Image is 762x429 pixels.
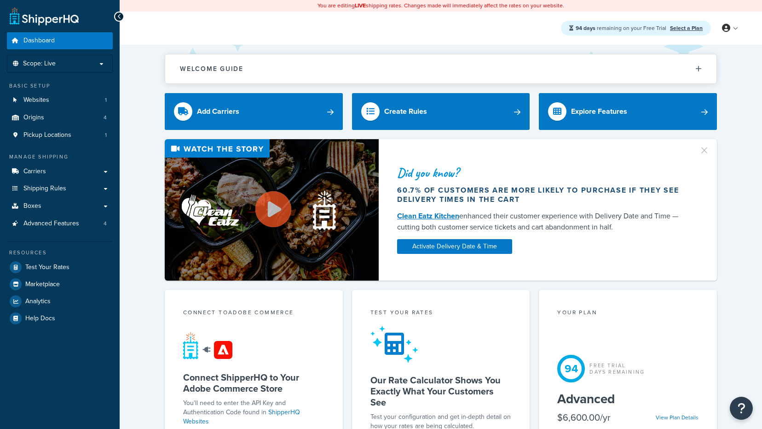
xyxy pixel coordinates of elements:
[539,93,717,130] a: Explore Features
[557,308,698,319] div: Your Plan
[7,92,113,109] a: Websites1
[7,127,113,144] a: Pickup Locations1
[165,139,379,281] img: Video thumbnail
[7,92,113,109] li: Websites
[7,310,113,327] a: Help Docs
[25,281,60,288] span: Marketplace
[183,308,324,319] div: Connect to Adobe Commerce
[7,259,113,276] a: Test Your Rates
[557,355,585,382] div: 94
[656,413,698,422] a: View Plan Details
[180,65,243,72] h2: Welcome Guide
[7,276,113,293] a: Marketplace
[23,168,46,176] span: Carriers
[25,315,55,323] span: Help Docs
[557,392,698,406] h5: Advanced
[165,54,716,83] button: Welcome Guide
[183,372,324,394] h5: Connect ShipperHQ to Your Adobe Commerce Store
[352,93,530,130] a: Create Rules
[7,127,113,144] li: Pickup Locations
[197,105,239,118] div: Add Carriers
[165,93,343,130] a: Add Carriers
[397,211,459,221] a: Clean Eatz Kitchen
[7,293,113,310] a: Analytics
[23,37,55,45] span: Dashboard
[25,298,51,306] span: Analytics
[370,308,512,319] div: Test your rates
[23,220,79,228] span: Advanced Features
[183,399,324,426] p: You'll need to enter the API Key and Authentication Code found in
[397,166,688,179] div: Did you know?
[104,220,107,228] span: 4
[670,24,703,32] a: Select a Plan
[7,109,113,126] a: Origins4
[23,202,41,210] span: Boxes
[105,131,107,139] span: 1
[397,211,688,233] div: enhanced their customer experience with Delivery Date and Time — cutting both customer service ti...
[397,239,512,254] a: Activate Delivery Date & Time
[183,332,232,360] img: connect-shq-adobe-329fadf0.svg
[7,163,113,180] a: Carriers
[589,362,645,375] div: Free Trial Days Remaining
[571,105,627,118] div: Explore Features
[23,114,44,122] span: Origins
[23,96,49,104] span: Websites
[576,24,668,32] span: remaining on your Free Trial
[7,215,113,232] li: Advanced Features
[7,249,113,257] div: Resources
[557,411,611,424] div: $6,600.00/yr
[7,82,113,90] div: Basic Setup
[370,375,512,408] h5: Our Rate Calculator Shows You Exactly What Your Customers See
[384,105,427,118] div: Create Rules
[355,1,366,10] b: LIVE
[25,264,69,271] span: Test Your Rates
[105,96,107,104] span: 1
[23,131,71,139] span: Pickup Locations
[23,60,56,68] span: Scope: Live
[23,185,66,193] span: Shipping Rules
[7,109,113,126] li: Origins
[730,397,753,420] button: Open Resource Center
[7,153,113,161] div: Manage Shipping
[397,186,688,204] div: 60.7% of customers are more likely to purchase if they see delivery times in the cart
[7,215,113,232] a: Advanced Features4
[7,198,113,215] a: Boxes
[576,24,595,32] strong: 94 days
[104,114,107,122] span: 4
[183,407,300,426] a: ShipperHQ Websites
[7,32,113,49] a: Dashboard
[7,180,113,197] a: Shipping Rules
